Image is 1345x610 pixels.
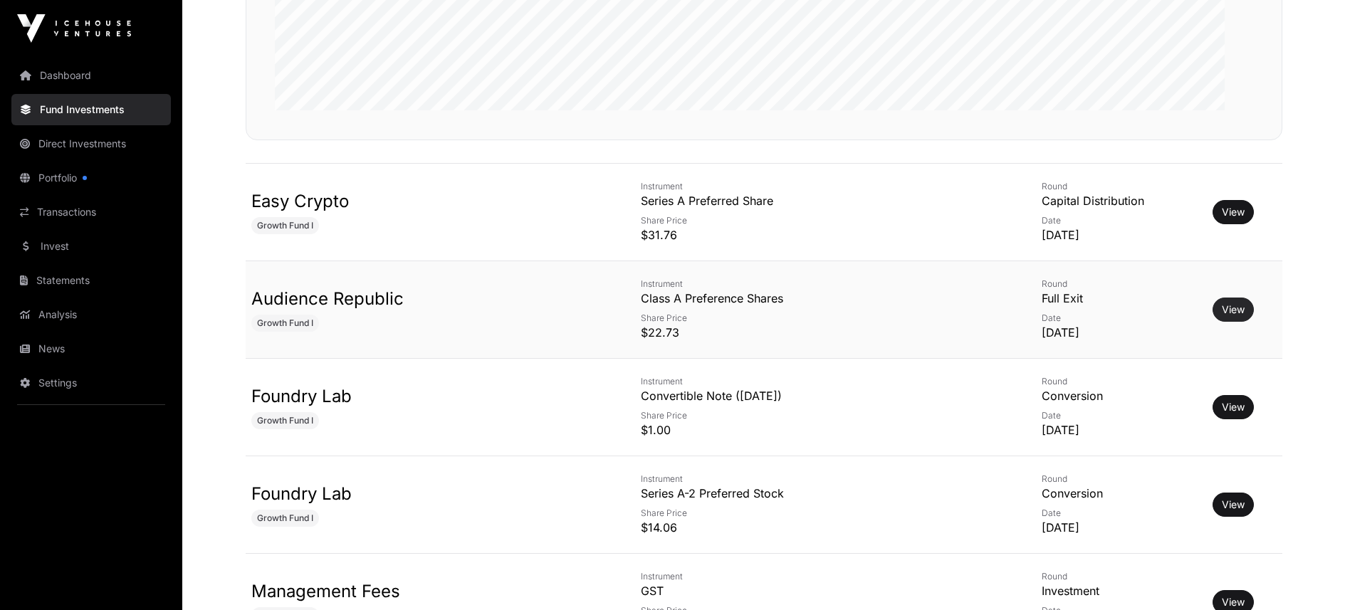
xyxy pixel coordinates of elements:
[1042,290,1197,307] p: Full Exit
[1042,312,1197,324] p: Date
[641,508,1013,519] p: Share Price
[641,485,1013,502] p: Series A-2 Preferred Stock
[257,415,313,426] span: Growth Fund I
[641,226,1013,243] p: $31.76
[641,421,1013,438] p: $1.00
[641,278,1013,290] p: Instrument
[1213,298,1254,322] button: View
[1222,400,1245,414] a: View
[17,14,131,43] img: Icehouse Ventures Logo
[11,60,171,91] a: Dashboard
[257,317,313,329] span: Growth Fund I
[1042,376,1197,387] p: Round
[1042,226,1197,243] p: [DATE]
[641,410,1013,421] p: Share Price
[11,367,171,399] a: Settings
[641,571,1013,582] p: Instrument
[1042,410,1197,421] p: Date
[641,290,1013,307] p: Class A Preference Shares
[251,386,352,406] a: Foundry Lab
[11,299,171,330] a: Analysis
[1042,215,1197,226] p: Date
[11,196,171,228] a: Transactions
[1222,595,1245,609] a: View
[1213,493,1254,517] button: View
[1042,519,1197,536] p: [DATE]
[1213,395,1254,419] button: View
[1274,542,1345,610] iframe: Chat Widget
[11,265,171,296] a: Statements
[1042,508,1197,519] p: Date
[251,288,404,309] a: Audience Republic
[1213,200,1254,224] button: View
[1042,387,1197,404] p: Conversion
[1042,582,1197,599] p: Investment
[1042,421,1197,438] p: [DATE]
[251,580,597,603] p: Management Fees
[641,312,1013,324] p: Share Price
[1222,498,1245,512] a: View
[1042,571,1197,582] p: Round
[11,128,171,159] a: Direct Investments
[641,387,1013,404] p: Convertible Note ([DATE])
[641,324,1013,341] p: $22.73
[257,220,313,231] span: Growth Fund I
[641,473,1013,485] p: Instrument
[11,333,171,364] a: News
[641,582,1013,599] p: GST
[641,376,1013,387] p: Instrument
[1042,192,1197,209] p: Capital Distribution
[641,215,1013,226] p: Share Price
[11,162,171,194] a: Portfolio
[257,512,313,524] span: Growth Fund I
[1042,181,1197,192] p: Round
[1222,303,1245,317] a: View
[641,181,1013,192] p: Instrument
[641,192,1013,209] p: Series A Preferred Share
[11,94,171,125] a: Fund Investments
[641,519,1013,536] p: $14.06
[1042,473,1197,485] p: Round
[1042,278,1197,290] p: Round
[1042,324,1197,341] p: [DATE]
[1222,205,1245,219] a: View
[251,483,352,504] a: Foundry Lab
[251,191,349,211] a: Easy Crypto
[1042,485,1197,502] p: Conversion
[11,231,171,262] a: Invest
